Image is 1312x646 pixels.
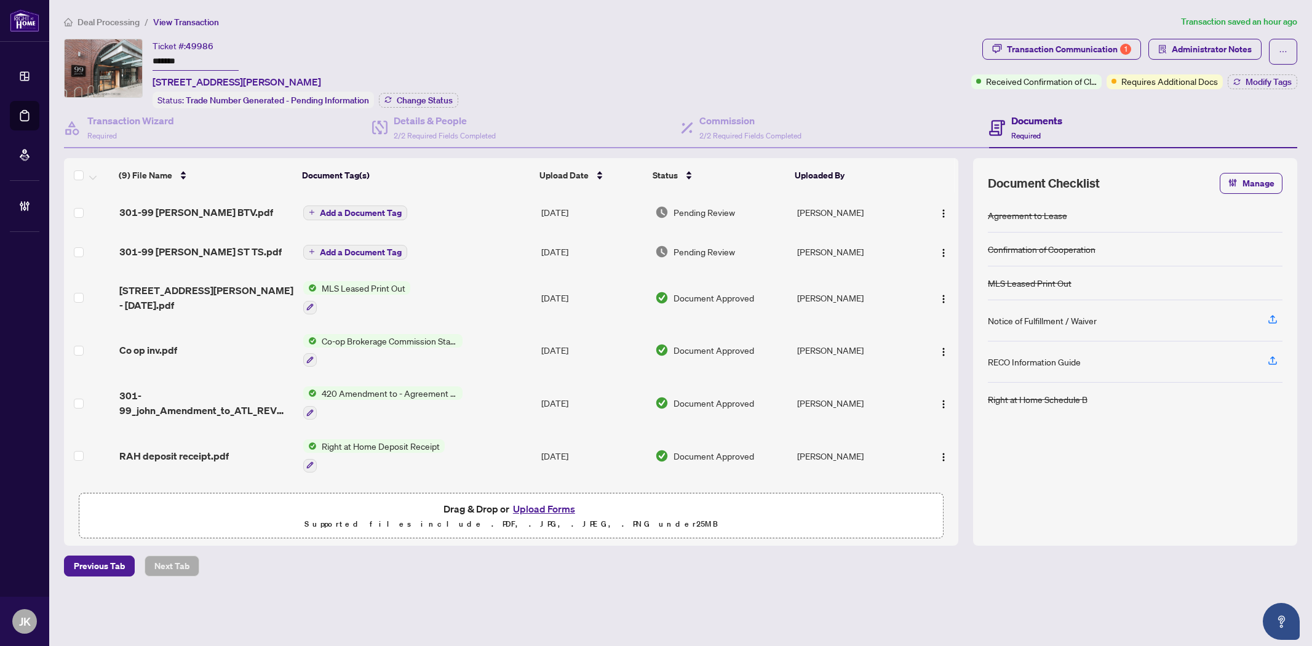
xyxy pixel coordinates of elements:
[792,324,918,377] td: [PERSON_NAME]
[74,556,125,576] span: Previous Tab
[536,482,650,535] td: [DATE]
[1158,45,1167,54] span: solution
[87,131,117,140] span: Required
[79,493,943,539] span: Drag & Drop orUpload FormsSupported files include .PDF, .JPG, .JPEG, .PNG under25MB
[982,39,1141,60] button: Transaction Communication1
[1246,78,1292,86] span: Modify Tags
[655,245,669,258] img: Document Status
[87,113,174,128] h4: Transaction Wizard
[119,205,273,220] span: 301-99 [PERSON_NAME] BTV.pdf
[320,209,402,217] span: Add a Document Tag
[1120,44,1131,55] div: 1
[792,482,918,535] td: [PERSON_NAME]
[939,209,948,218] img: Logo
[65,39,142,97] img: IMG-C12350774_1.jpg
[87,517,936,532] p: Supported files include .PDF, .JPG, .JPEG, .PNG under 25 MB
[509,501,579,517] button: Upload Forms
[655,343,669,357] img: Document Status
[988,175,1100,192] span: Document Checklist
[939,452,948,462] img: Logo
[303,204,407,220] button: Add a Document Tag
[648,158,789,193] th: Status
[934,202,953,222] button: Logo
[19,613,31,630] span: JK
[303,281,410,314] button: Status IconMLS Leased Print Out
[317,334,463,348] span: Co-op Brokerage Commission Statement
[145,556,199,576] button: Next Tab
[443,501,579,517] span: Drag & Drop or
[297,158,535,193] th: Document Tag(s)
[536,271,650,324] td: [DATE]
[988,355,1081,369] div: RECO Information Guide
[320,248,402,257] span: Add a Document Tag
[1172,39,1252,59] span: Administrator Notes
[303,439,317,453] img: Status Icon
[988,314,1097,327] div: Notice of Fulfillment / Waiver
[1007,39,1131,59] div: Transaction Communication
[119,244,282,259] span: 301-99 [PERSON_NAME] ST TS.pdf
[303,244,407,260] button: Add a Document Tag
[303,205,407,220] button: Add a Document Tag
[939,399,948,409] img: Logo
[939,347,948,357] img: Logo
[655,396,669,410] img: Document Status
[536,429,650,482] td: [DATE]
[939,294,948,304] img: Logo
[699,131,801,140] span: 2/2 Required Fields Completed
[10,9,39,32] img: logo
[303,386,317,400] img: Status Icon
[145,15,148,29] li: /
[674,245,735,258] span: Pending Review
[988,276,1071,290] div: MLS Leased Print Out
[536,232,650,271] td: [DATE]
[1148,39,1262,60] button: Administrator Notes
[309,209,315,215] span: plus
[153,39,213,53] div: Ticket #:
[1220,173,1282,194] button: Manage
[64,18,73,26] span: home
[535,158,648,193] th: Upload Date
[1263,603,1300,640] button: Open asap
[674,291,754,305] span: Document Approved
[317,281,410,295] span: MLS Leased Print Out
[536,193,650,232] td: [DATE]
[934,340,953,360] button: Logo
[119,388,293,418] span: 301-99_john_Amendment_to_ATL_REV 1.pdf
[988,242,1095,256] div: Confirmation of Cooperation
[655,205,669,219] img: Document Status
[655,291,669,305] img: Document Status
[317,439,445,453] span: Right at Home Deposit Receipt
[674,205,735,219] span: Pending Review
[303,245,407,260] button: Add a Document Tag
[934,446,953,466] button: Logo
[153,74,321,89] span: [STREET_ADDRESS][PERSON_NAME]
[792,232,918,271] td: [PERSON_NAME]
[674,343,754,357] span: Document Approved
[397,96,453,105] span: Change Status
[1011,131,1041,140] span: Required
[792,271,918,324] td: [PERSON_NAME]
[653,169,678,182] span: Status
[303,386,463,420] button: Status Icon420 Amendment to - Agreement to Lease - Residential
[379,93,458,108] button: Change Status
[186,41,213,52] span: 49986
[186,95,369,106] span: Trade Number Generated - Pending Information
[1121,74,1218,88] span: Requires Additional Docs
[792,193,918,232] td: [PERSON_NAME]
[303,439,445,473] button: Status IconRight at Home Deposit Receipt
[790,158,915,193] th: Uploaded By
[1181,15,1297,29] article: Transaction saved an hour ago
[1279,47,1287,56] span: ellipsis
[988,393,1087,406] div: Right at Home Schedule B
[394,113,496,128] h4: Details & People
[986,74,1097,88] span: Received Confirmation of Closing
[1242,173,1274,193] span: Manage
[394,131,496,140] span: 2/2 Required Fields Completed
[988,209,1067,222] div: Agreement to Lease
[792,377,918,429] td: [PERSON_NAME]
[303,281,317,295] img: Status Icon
[1011,113,1062,128] h4: Documents
[655,449,669,463] img: Document Status
[317,386,463,400] span: 420 Amendment to - Agreement to Lease - Residential
[153,17,219,28] span: View Transaction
